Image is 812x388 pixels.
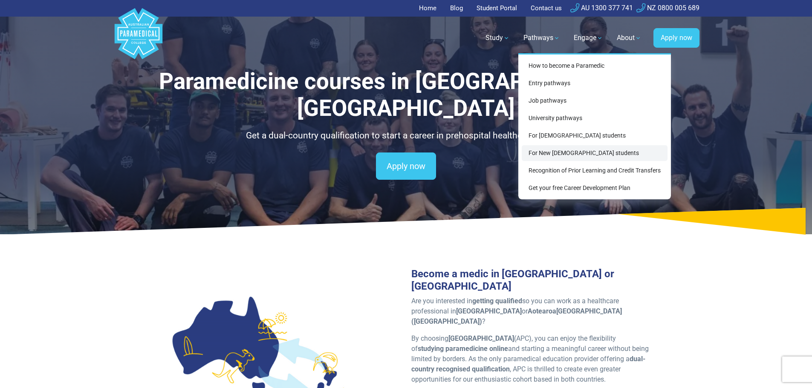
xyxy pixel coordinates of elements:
a: About [612,26,647,50]
strong: [GEOGRAPHIC_DATA] [448,334,514,342]
a: Job pathways [522,93,668,109]
a: How to become a Paramedic [522,58,668,74]
a: Recognition of Prior Learning and Credit Transfers [522,163,668,178]
strong: online [489,345,508,353]
a: Apply now [376,152,436,180]
a: University pathways [522,110,668,126]
h3: Become a medic in [GEOGRAPHIC_DATA] or [GEOGRAPHIC_DATA] [411,268,656,293]
a: AU 1300 377 741 [570,4,633,12]
strong: Aotearoa [528,307,556,315]
strong: [GEOGRAPHIC_DATA] [456,307,522,315]
a: Apply now [653,28,699,48]
a: Engage [569,26,608,50]
a: For New [DEMOGRAPHIC_DATA] students [522,145,668,161]
strong: [GEOGRAPHIC_DATA] ([GEOGRAPHIC_DATA]) [411,307,622,325]
a: Pathways [518,26,565,50]
a: Entry pathways [522,75,668,91]
a: NZ 0800 005 689 [636,4,699,12]
h1: Paramedicine courses in [GEOGRAPHIC_DATA] & [GEOGRAPHIC_DATA] [157,68,656,122]
p: By choosing (APC), you can enjoy the flexibility of and starting a meaningful career without bein... [411,333,656,385]
a: For [DEMOGRAPHIC_DATA] students [522,128,668,144]
p: Get a dual-country qualification to start a career in prehospital healthcare [DATE]! [157,129,656,143]
strong: dual-country recognised qualification [411,355,645,373]
div: Pathways [518,53,671,199]
p: Are you interested in so you can work as a healthcare professional in or ? [411,296,656,327]
a: Australian Paramedical College [113,17,164,60]
a: Get your free Career Development Plan [522,180,668,196]
strong: studying paramedicine [418,345,488,353]
strong: getting qualified [472,297,522,305]
a: Study [480,26,515,50]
